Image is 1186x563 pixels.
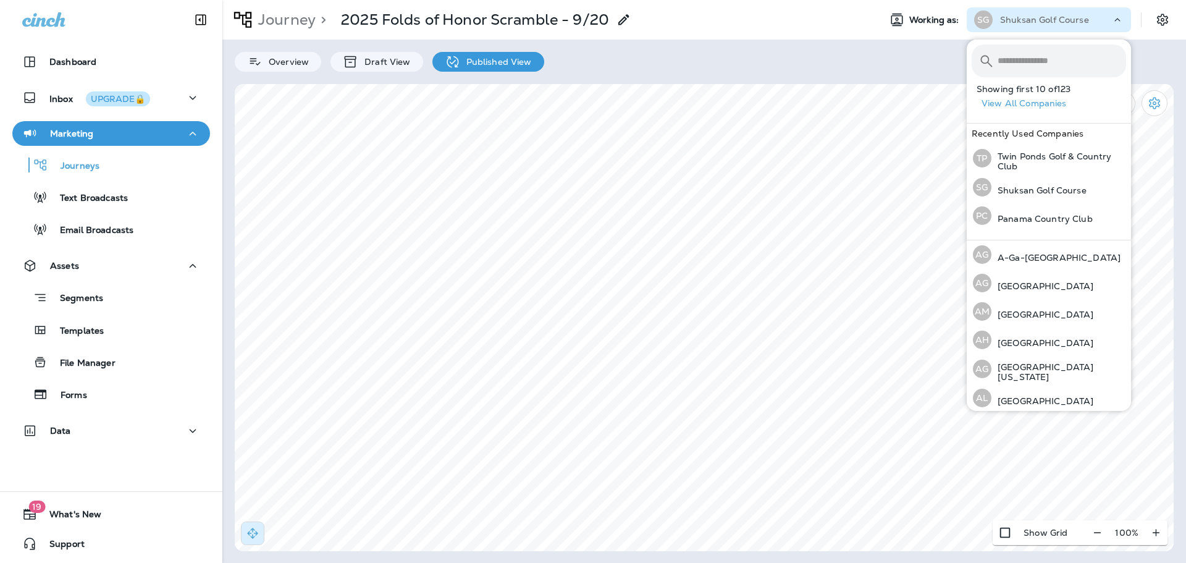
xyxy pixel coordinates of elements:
[991,185,1087,195] p: Shuksan Golf Course
[341,11,609,29] p: 2025 Folds of Honor Scramble - 9/20
[909,15,962,25] span: Working as:
[991,310,1093,320] p: [GEOGRAPHIC_DATA]
[973,149,991,167] div: TP
[973,302,991,321] div: AM
[316,11,326,29] p: >
[967,297,1131,326] button: AM[GEOGRAPHIC_DATA]
[263,57,309,67] p: Overview
[91,95,145,103] div: UPGRADE🔒
[48,293,103,305] p: Segments
[50,426,71,436] p: Data
[973,331,991,349] div: AH
[1115,528,1138,538] p: 100 %
[973,206,991,225] div: PC
[977,84,1131,94] p: Showing first 10 of 123
[973,389,991,407] div: AL
[973,245,991,264] div: AG
[183,7,218,32] button: Collapse Sidebar
[967,354,1131,384] button: AG[GEOGRAPHIC_DATA] [US_STATE]
[967,240,1131,269] button: AGA-Ga-[GEOGRAPHIC_DATA]
[12,85,210,110] button: InboxUPGRADE🔒
[12,502,210,527] button: 19What's New
[48,161,99,172] p: Journeys
[48,390,87,402] p: Forms
[967,269,1131,297] button: AG[GEOGRAPHIC_DATA]
[974,11,993,29] div: SG
[991,151,1126,171] p: Twin Ponds Golf & Country Club
[973,274,991,292] div: AG
[49,57,96,67] p: Dashboard
[48,358,116,370] p: File Manager
[967,384,1131,412] button: AL[GEOGRAPHIC_DATA]
[28,501,45,513] span: 19
[12,121,210,146] button: Marketing
[991,338,1093,348] p: [GEOGRAPHIC_DATA]
[37,539,85,554] span: Support
[991,253,1121,263] p: A-Ga-[GEOGRAPHIC_DATA]
[358,57,410,67] p: Draft View
[12,531,210,556] button: Support
[37,509,101,524] span: What's New
[967,201,1131,230] button: PCPanama Country Club
[49,91,150,104] p: Inbox
[12,349,210,375] button: File Manager
[12,284,210,311] button: Segments
[48,326,104,337] p: Templates
[967,124,1131,143] div: Recently Used Companies
[12,184,210,210] button: Text Broadcasts
[460,57,532,67] p: Published View
[991,214,1093,224] p: Panama Country Club
[991,362,1126,382] p: [GEOGRAPHIC_DATA] [US_STATE]
[967,326,1131,354] button: AH[GEOGRAPHIC_DATA]
[50,129,93,138] p: Marketing
[1024,528,1067,538] p: Show Grid
[991,396,1093,406] p: [GEOGRAPHIC_DATA]
[12,152,210,178] button: Journeys
[967,143,1131,173] button: TPTwin Ponds Golf & Country Club
[48,225,133,237] p: Email Broadcasts
[12,381,210,407] button: Forms
[12,253,210,278] button: Assets
[50,261,79,271] p: Assets
[12,418,210,443] button: Data
[12,216,210,242] button: Email Broadcasts
[977,94,1131,113] button: View All Companies
[253,11,316,29] p: Journey
[12,49,210,74] button: Dashboard
[973,360,991,378] div: AG
[86,91,150,106] button: UPGRADE🔒
[973,178,991,197] div: SG
[48,193,128,205] p: Text Broadcasts
[991,281,1093,291] p: [GEOGRAPHIC_DATA]
[1000,15,1089,25] p: Shuksan Golf Course
[1151,9,1174,31] button: Settings
[967,173,1131,201] button: SGShuksan Golf Course
[12,317,210,343] button: Templates
[1142,90,1167,116] button: Settings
